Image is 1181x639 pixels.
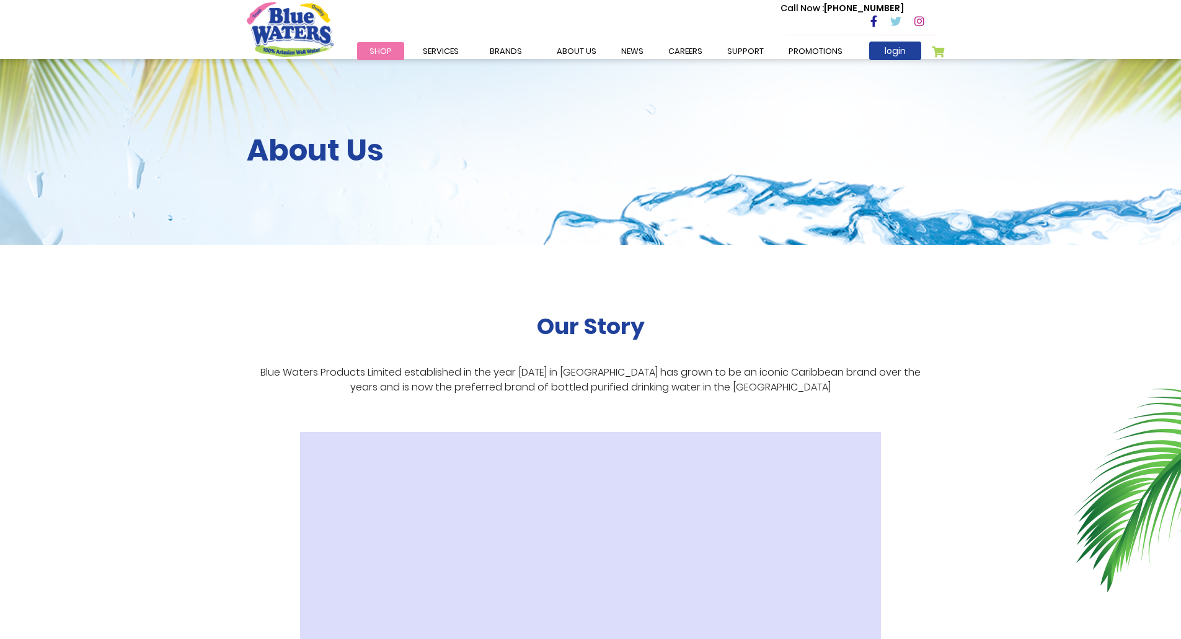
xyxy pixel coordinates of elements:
a: careers [656,42,715,60]
h2: Our Story [537,313,645,340]
a: support [715,42,776,60]
span: Brands [490,45,522,57]
span: Services [423,45,459,57]
span: Call Now : [781,2,824,14]
a: News [609,42,656,60]
h2: About Us [247,133,935,169]
a: Promotions [776,42,855,60]
a: about us [544,42,609,60]
span: Shop [369,45,392,57]
p: [PHONE_NUMBER] [781,2,904,15]
a: store logo [247,2,334,56]
a: login [869,42,921,60]
p: Blue Waters Products Limited established in the year [DATE] in [GEOGRAPHIC_DATA] has grown to be ... [247,365,935,395]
